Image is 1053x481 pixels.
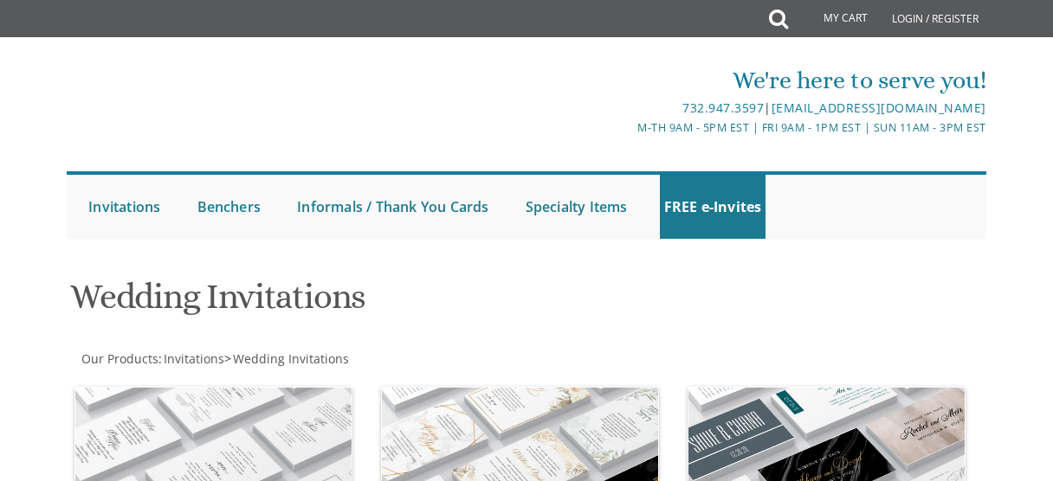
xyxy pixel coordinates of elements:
div: : [67,350,526,368]
span: Wedding Invitations [233,350,349,367]
a: My Cart [786,2,880,36]
div: We're here to serve you! [374,63,986,98]
a: Wedding Invitations [231,350,349,367]
div: M-Th 9am - 5pm EST | Fri 9am - 1pm EST | Sun 11am - 3pm EST [374,119,986,137]
span: > [224,350,349,367]
h1: Wedding Invitations [70,278,670,329]
a: Specialty Items [521,175,632,239]
a: Benchers [193,175,266,239]
a: FREE e-Invites [660,175,766,239]
div: | [374,98,986,119]
a: Invitations [162,350,224,367]
a: Invitations [84,175,165,239]
a: [EMAIL_ADDRESS][DOMAIN_NAME] [772,99,986,116]
a: Informals / Thank You Cards [293,175,493,239]
span: Invitations [164,350,224,367]
a: 732.947.3597 [682,99,764,116]
a: Our Products [80,350,158,367]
